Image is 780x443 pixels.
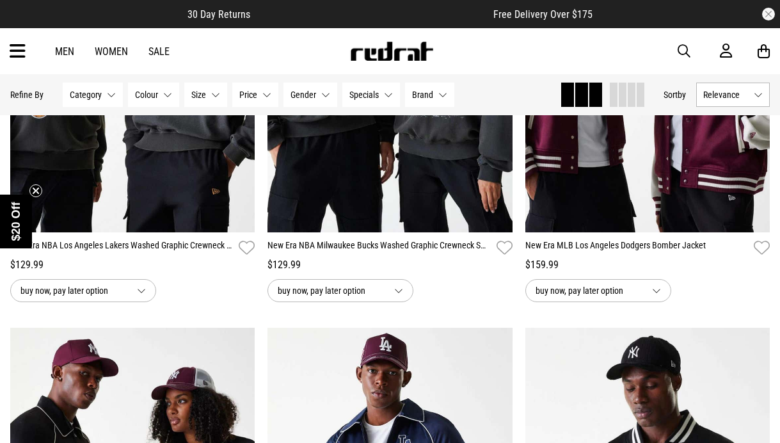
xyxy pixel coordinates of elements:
[232,83,278,107] button: Price
[525,279,671,302] button: buy now, pay later option
[10,5,49,44] button: Open LiveChat chat widget
[267,279,413,302] button: buy now, pay later option
[349,90,379,100] span: Specials
[525,239,749,257] a: New Era MLB Los Angeles Dodgers Bomber Jacket
[128,83,179,107] button: Colour
[493,8,593,20] span: Free Delivery Over $175
[20,283,127,298] span: buy now, pay later option
[184,83,227,107] button: Size
[55,45,74,58] a: Men
[70,90,102,100] span: Category
[525,257,770,273] div: $159.99
[63,83,123,107] button: Category
[10,239,234,257] a: New Era NBA Los Angeles Lakers Washed Graphic Crewneck Sweatshirt
[10,257,255,273] div: $129.99
[10,202,22,241] span: $20 Off
[10,90,44,100] p: Refine By
[278,283,384,298] span: buy now, pay later option
[536,283,642,298] span: buy now, pay later option
[412,90,433,100] span: Brand
[276,8,468,20] iframe: Customer reviews powered by Trustpilot
[191,90,206,100] span: Size
[187,8,250,20] span: 30 Day Returns
[405,83,454,107] button: Brand
[10,279,156,302] button: buy now, pay later option
[696,83,770,107] button: Relevance
[135,90,158,100] span: Colour
[267,257,512,273] div: $129.99
[95,45,128,58] a: Women
[342,83,400,107] button: Specials
[703,90,749,100] span: Relevance
[349,42,434,61] img: Redrat logo
[283,83,337,107] button: Gender
[291,90,316,100] span: Gender
[664,87,686,102] button: Sortby
[239,90,257,100] span: Price
[678,90,686,100] span: by
[267,239,491,257] a: New Era NBA Milwaukee Bucks Washed Graphic Crewneck Sweatshirt
[148,45,170,58] a: Sale
[29,184,42,197] button: Close teaser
